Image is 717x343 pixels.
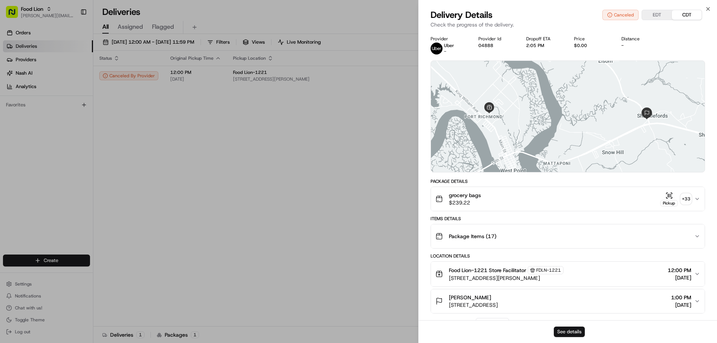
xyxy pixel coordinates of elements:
div: Provider [431,36,466,42]
span: Delivery Details [431,9,493,21]
span: $239.22 [449,199,481,206]
div: $0.00 [574,43,610,49]
div: Location Details [431,253,705,259]
img: 1736555255976-a54dd68f-1ca7-489b-9aae-adbdc363a1c4 [7,71,21,85]
div: Pickup [660,200,678,206]
span: [STREET_ADDRESS][PERSON_NAME] [449,274,564,282]
span: [STREET_ADDRESS] [449,301,498,309]
span: Food Lion-1221 Store Facilitator [449,266,526,274]
div: Provider Id [478,36,514,42]
button: grocery bags$239.22Pickup+33 [431,187,705,211]
span: [DATE] [671,301,691,309]
button: [PERSON_NAME][STREET_ADDRESS]1:00 PM[DATE] [431,289,705,313]
button: EDT [642,10,672,20]
div: Items Details [431,216,705,222]
div: + 33 [681,194,691,204]
span: - [444,49,446,54]
span: Uber [444,43,454,49]
div: Price [574,36,610,42]
div: We're available if you need us! [25,79,94,85]
button: Canceled [602,10,639,20]
span: grocery bags [449,191,481,199]
span: FDLN-1221 [536,267,561,273]
span: Knowledge Base [15,108,57,116]
div: Delivery Activity [431,319,471,325]
span: 1:00 PM [671,294,691,301]
a: Powered byPylon [53,126,90,132]
button: See details [554,327,585,337]
img: profile_uber_ahold_partner.png [431,43,443,54]
span: Package Items ( 17 ) [449,233,496,240]
button: Pickup [660,192,678,206]
button: Package Items (17) [431,224,705,248]
a: 📗Knowledge Base [4,105,60,119]
div: Dropoff ETA [526,36,562,42]
a: 💻API Documentation [60,105,123,119]
span: API Documentation [71,108,120,116]
p: Check the progress of the delivery. [431,21,705,28]
button: Pickup+33 [660,192,691,206]
button: Food Lion-1221 Store FacilitatorFDLN-1221[STREET_ADDRESS][PERSON_NAME]12:00 PM[DATE] [431,262,705,286]
div: Start new chat [25,71,122,79]
button: Start new chat [127,74,136,82]
span: [DATE] [668,274,691,281]
button: 04888 [478,43,493,49]
button: Add Event [476,318,509,327]
div: 📗 [7,109,13,115]
div: 💻 [63,109,69,115]
div: Distance [621,36,657,42]
button: CDT [672,10,702,20]
span: [PERSON_NAME] [449,294,491,301]
span: 12:00 PM [668,266,691,274]
div: - [621,43,657,49]
span: Pylon [74,127,90,132]
div: Package Details [431,178,705,184]
p: Welcome 👋 [7,30,136,42]
div: 2:05 PM [526,43,562,49]
img: Nash [7,7,22,22]
input: Clear [19,48,123,56]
